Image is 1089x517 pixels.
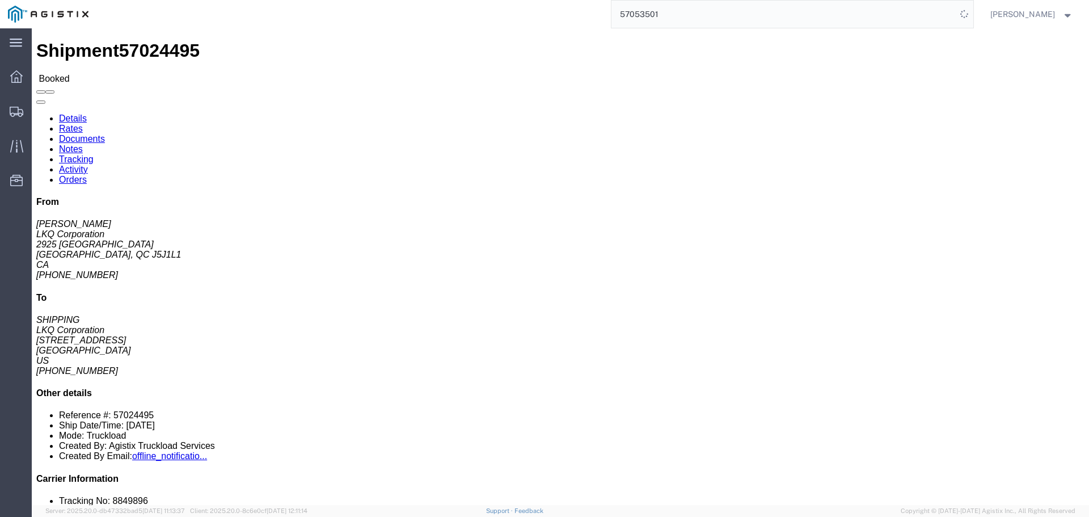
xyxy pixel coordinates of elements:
span: Douglas Harris [990,8,1055,20]
a: Support [486,507,514,514]
a: Feedback [514,507,543,514]
input: Search for shipment number, reference number [611,1,956,28]
span: Copyright © [DATE]-[DATE] Agistix Inc., All Rights Reserved [901,506,1075,516]
iframe: FS Legacy Container [32,28,1089,505]
span: Client: 2025.20.0-8c6e0cf [190,507,307,514]
img: logo [8,6,88,23]
button: [PERSON_NAME] [990,7,1074,21]
span: [DATE] 11:13:37 [142,507,185,514]
span: Server: 2025.20.0-db47332bad5 [45,507,185,514]
span: [DATE] 12:11:14 [267,507,307,514]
